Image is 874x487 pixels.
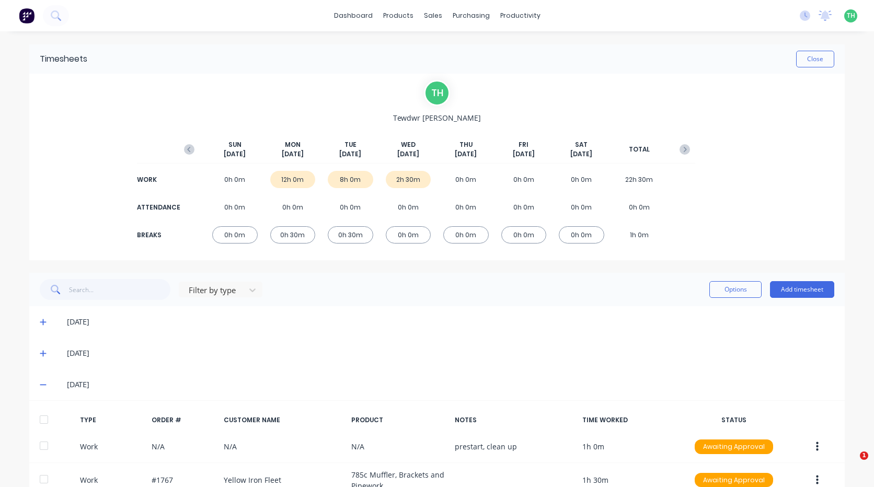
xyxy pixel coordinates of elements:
[40,53,87,65] div: Timesheets
[575,140,588,149] span: SAT
[228,140,241,149] span: SUN
[69,279,171,300] input: Search...
[559,171,604,188] div: 0h 0m
[447,8,495,24] div: purchasing
[419,8,447,24] div: sales
[629,145,650,154] span: TOTAL
[328,171,373,188] div: 8h 0m
[212,199,258,216] div: 0h 0m
[455,415,574,425] div: NOTES
[513,149,535,159] span: [DATE]
[501,226,547,243] div: 0h 0m
[344,140,356,149] span: TUE
[137,230,179,240] div: BREAKS
[559,199,604,216] div: 0h 0m
[559,226,604,243] div: 0h 0m
[459,140,473,149] span: THU
[212,171,258,188] div: 0h 0m
[501,199,547,216] div: 0h 0m
[495,8,546,24] div: productivity
[443,199,489,216] div: 0h 0m
[224,149,246,159] span: [DATE]
[397,149,419,159] span: [DATE]
[455,149,477,159] span: [DATE]
[838,451,864,477] iframe: Intercom live chat
[285,140,301,149] span: MON
[328,226,373,243] div: 0h 30m
[796,51,834,67] button: Close
[401,140,416,149] span: WED
[582,415,677,425] div: TIME WORKED
[270,171,316,188] div: 12h 0m
[328,199,373,216] div: 0h 0m
[378,8,419,24] div: products
[695,439,773,454] div: Awaiting Approval
[393,112,481,123] span: Tewdwr [PERSON_NAME]
[212,226,258,243] div: 0h 0m
[617,199,662,216] div: 0h 0m
[443,171,489,188] div: 0h 0m
[709,281,762,298] button: Options
[339,149,361,159] span: [DATE]
[617,226,662,243] div: 1h 0m
[424,80,450,106] div: T H
[67,379,834,390] div: [DATE]
[137,175,179,184] div: WORK
[386,199,431,216] div: 0h 0m
[617,171,662,188] div: 22h 30m
[67,316,834,328] div: [DATE]
[443,226,489,243] div: 0h 0m
[282,149,304,159] span: [DATE]
[224,415,343,425] div: CUSTOMER NAME
[80,415,144,425] div: TYPE
[686,415,781,425] div: STATUS
[329,8,378,24] a: dashboard
[137,203,179,212] div: ATTENDANCE
[519,140,528,149] span: FRI
[67,347,834,359] div: [DATE]
[386,226,431,243] div: 0h 0m
[501,171,547,188] div: 0h 0m
[270,226,316,243] div: 0h 30m
[152,415,215,425] div: ORDER #
[570,149,592,159] span: [DATE]
[386,171,431,188] div: 2h 30m
[351,415,446,425] div: PRODUCT
[770,281,834,298] button: Add timesheet
[270,199,316,216] div: 0h 0m
[847,11,855,20] span: TH
[19,8,34,24] img: Factory
[860,451,868,460] span: 1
